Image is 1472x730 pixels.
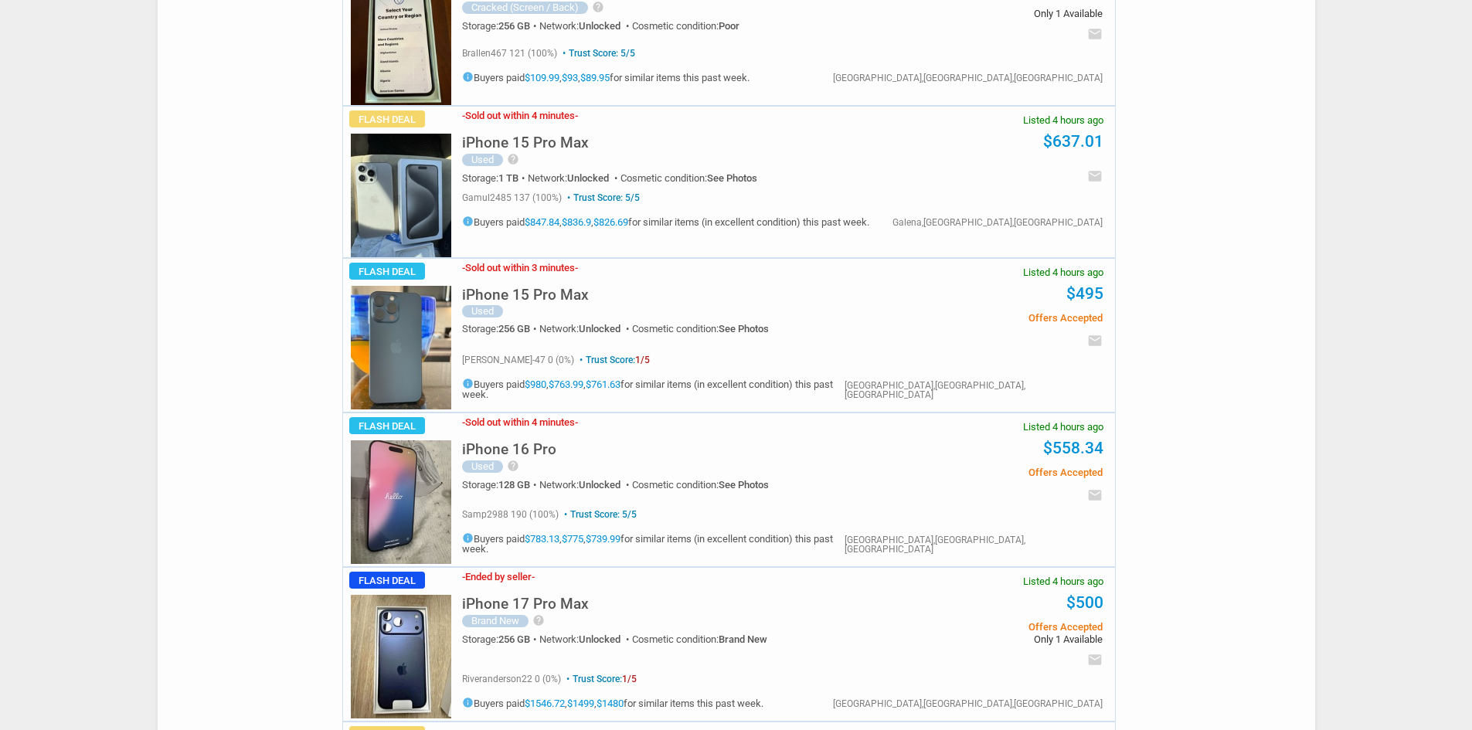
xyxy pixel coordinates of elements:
[462,596,589,611] h5: iPhone 17 Pro Max
[567,172,609,184] span: Unlocked
[845,535,1103,554] div: [GEOGRAPHIC_DATA],[GEOGRAPHIC_DATA],[GEOGRAPHIC_DATA]
[1043,439,1103,457] a: $558.34
[576,355,650,365] span: Trust Score:
[462,48,557,59] span: brallen467 121 (100%)
[462,674,561,684] span: riveranderson22 0 (0%)
[833,699,1103,708] div: [GEOGRAPHIC_DATA],[GEOGRAPHIC_DATA],[GEOGRAPHIC_DATA]
[579,479,620,491] span: Unlocked
[349,572,425,589] span: Flash Deal
[462,263,578,273] h3: Sold out within 3 minutes
[635,355,650,365] span: 1/5
[563,674,637,684] span: Trust Score:
[707,172,757,184] span: See Photos
[462,697,474,708] i: info
[833,73,1103,83] div: [GEOGRAPHIC_DATA],[GEOGRAPHIC_DATA],[GEOGRAPHIC_DATA]
[498,633,530,645] span: 256 GB
[462,173,528,183] div: Storage:
[349,263,425,280] span: Flash Deal
[462,71,750,83] h5: Buyers paid , , for similar items this past week.
[579,633,620,645] span: Unlocked
[597,698,624,709] a: $1480
[719,479,769,491] span: See Photos
[532,614,545,626] i: help
[632,324,769,334] div: Cosmetic condition:
[525,379,546,390] a: $980
[562,216,591,228] a: $836.9
[845,381,1103,399] div: [GEOGRAPHIC_DATA],[GEOGRAPHIC_DATA],[GEOGRAPHIC_DATA]
[462,138,589,150] a: iPhone 15 Pro Max
[462,572,535,582] h3: Ended by seller
[869,8,1102,19] span: Only 1 Available
[592,1,604,13] i: help
[351,134,451,257] img: s-l225.jpg
[1023,422,1103,432] span: Listed 4 hours ago
[462,21,539,31] div: Storage:
[498,323,530,334] span: 256 GB
[632,480,769,490] div: Cosmetic condition:
[528,173,620,183] div: Network:
[462,416,465,428] span: -
[462,216,869,227] h5: Buyers paid , , for similar items (in excellent condition) this past week.
[462,378,474,389] i: info
[462,2,588,14] div: Cracked (Screen / Back)
[462,599,589,611] a: iPhone 17 Pro Max
[632,21,739,31] div: Cosmetic condition:
[462,615,529,627] div: Brand New
[1066,593,1103,612] a: $500
[462,216,474,227] i: info
[462,378,845,399] h5: Buyers paid , , for similar items (in excellent condition) this past week.
[1087,652,1103,667] i: email
[539,324,632,334] div: Network:
[462,480,539,490] div: Storage:
[579,20,620,32] span: Unlocked
[462,110,578,121] h3: Sold out within 4 minutes
[892,218,1103,227] div: Galena,[GEOGRAPHIC_DATA],[GEOGRAPHIC_DATA]
[1023,115,1103,125] span: Listed 4 hours ago
[462,417,578,427] h3: Sold out within 4 minutes
[525,698,565,709] a: $1546.72
[1043,132,1103,151] a: $637.01
[869,622,1102,632] span: Offers Accepted
[1087,333,1103,348] i: email
[462,305,503,317] div: Used
[351,286,451,409] img: s-l225.jpg
[462,509,559,520] span: samp2988 190 (100%)
[719,20,739,32] span: Poor
[539,480,632,490] div: Network:
[462,71,474,83] i: info
[462,697,763,708] h5: Buyers paid , , for similar items this past week.
[462,262,465,273] span: -
[525,72,559,83] a: $109.99
[719,323,769,334] span: See Photos
[462,571,465,582] span: -
[462,634,539,644] div: Storage:
[507,460,519,472] i: help
[1087,26,1103,42] i: email
[1023,267,1103,277] span: Listed 4 hours ago
[532,571,535,582] span: -
[567,698,594,709] a: $1499
[462,154,503,166] div: Used
[561,509,637,520] span: Trust Score: 5/5
[562,72,578,83] a: $93
[539,634,632,644] div: Network:
[498,479,530,491] span: 128 GB
[462,442,556,457] h5: iPhone 16 Pro
[559,48,635,59] span: Trust Score: 5/5
[525,216,559,228] a: $847.84
[462,290,589,302] a: iPhone 15 Pro Max
[507,153,519,165] i: help
[869,467,1102,477] span: Offers Accepted
[349,417,425,434] span: Flash Deal
[580,72,610,83] a: $89.95
[462,135,589,150] h5: iPhone 15 Pro Max
[462,355,574,365] span: [PERSON_NAME]-47 0 (0%)
[1087,168,1103,184] i: email
[593,216,628,228] a: $826.69
[462,445,556,457] a: iPhone 16 Pro
[869,313,1102,323] span: Offers Accepted
[349,110,425,127] span: Flash Deal
[462,460,503,473] div: Used
[562,533,583,545] a: $775
[620,173,757,183] div: Cosmetic condition:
